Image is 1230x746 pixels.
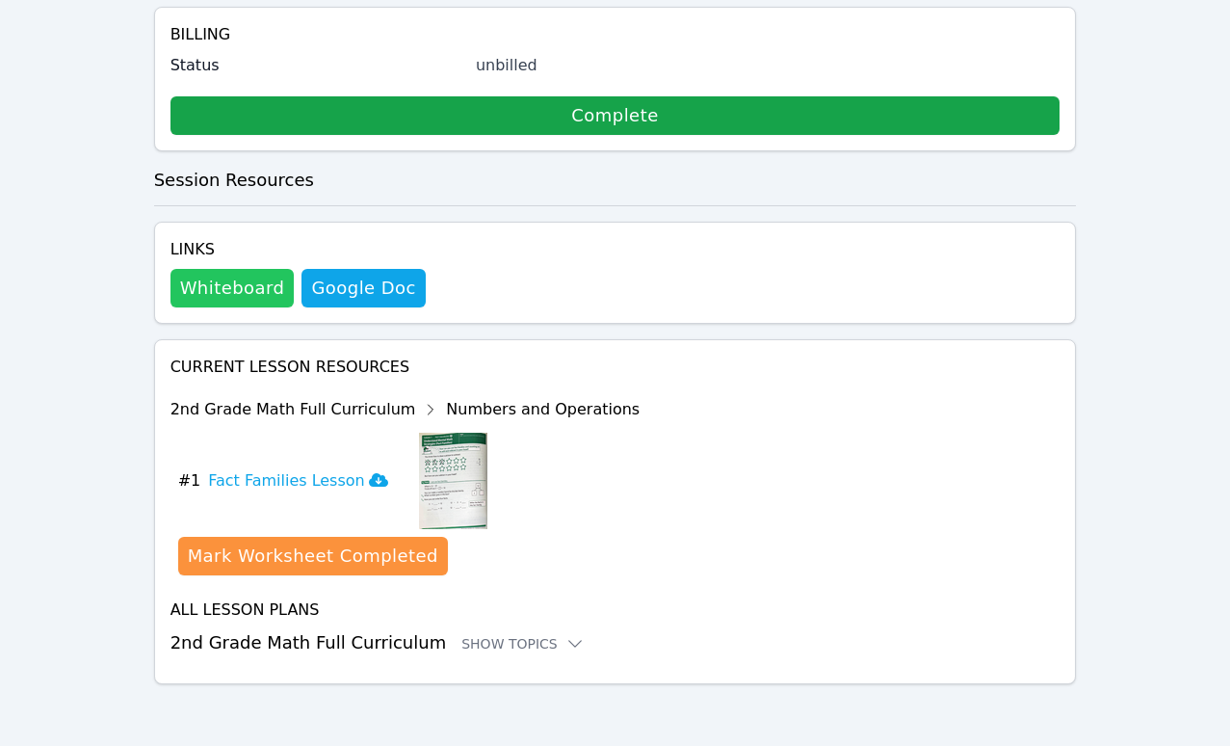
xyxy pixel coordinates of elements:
[476,54,1060,77] div: unbilled
[170,599,1060,622] h4: All Lesson Plans
[301,269,425,307] a: Google Doc
[178,469,201,493] span: # 1
[461,634,585,653] button: Show Topics
[208,469,388,493] h3: Fact Families Lesson
[170,23,1060,46] h4: Billing
[170,356,1060,379] h4: Current Lesson Resources
[170,394,641,425] div: 2nd Grade Math Full Curriculum Numbers and Operations
[188,543,438,570] div: Mark Worksheet Completed
[154,167,1077,194] h3: Session Resources
[419,433,487,529] img: Fact Families Lesson
[170,629,1060,656] h3: 2nd Grade Math Full Curriculum
[170,238,426,261] h4: Links
[170,96,1060,135] a: Complete
[170,269,295,307] button: Whiteboard
[178,537,448,575] button: Mark Worksheet Completed
[178,433,404,529] button: #1Fact Families Lesson
[170,54,464,77] label: Status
